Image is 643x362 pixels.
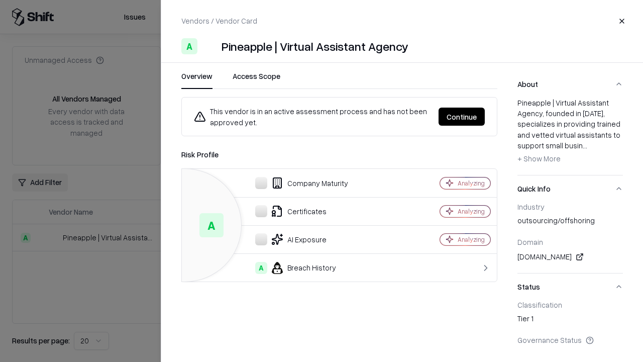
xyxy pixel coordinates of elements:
div: Tier 1 [517,313,623,327]
div: outsourcing/offshoring [517,215,623,229]
div: Risk Profile [181,148,497,160]
div: Classification [517,300,623,309]
div: Pineapple | Virtual Assistant Agency, founded in [DATE], specializes in providing trained and vet... [517,98,623,167]
button: Continue [439,108,485,126]
div: Analyzing [458,179,485,188]
div: [DOMAIN_NAME] [517,251,623,263]
button: Access Scope [233,71,280,89]
div: Analyzing [458,235,485,244]
div: Analyzing [458,207,485,216]
div: Industry [517,202,623,211]
div: A [199,213,224,237]
button: Quick Info [517,175,623,202]
button: Overview [181,71,212,89]
div: This vendor is in an active assessment process and has not been approved yet. [194,106,431,128]
button: + Show More [517,151,561,167]
div: A [255,262,267,274]
div: Breach History [190,262,405,274]
span: + Show More [517,154,561,163]
p: Vendors / Vendor Card [181,16,257,26]
div: Company Maturity [190,177,405,189]
div: A [181,38,197,54]
img: Pineapple | Virtual Assistant Agency [201,38,218,54]
div: Governance Status [517,335,623,344]
div: Pineapple | Virtual Assistant Agency [222,38,408,54]
div: About [517,98,623,175]
div: Certificates [190,205,405,217]
button: About [517,71,623,98]
div: AI Exposure [190,233,405,245]
span: ... [583,141,587,150]
div: Domain [517,237,623,246]
button: Status [517,274,623,300]
div: Quick Info [517,202,623,273]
